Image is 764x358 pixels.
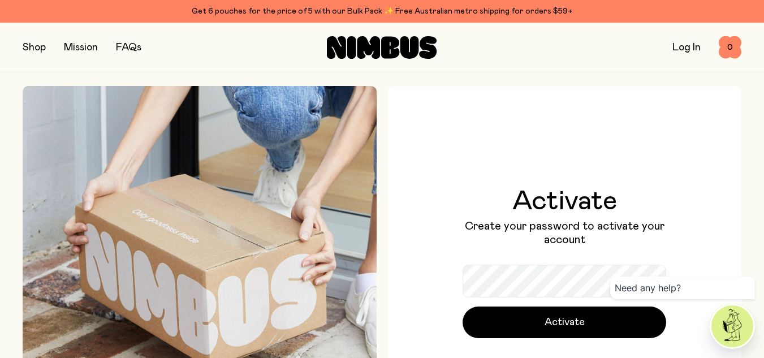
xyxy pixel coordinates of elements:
a: Log In [672,42,701,53]
div: Get 6 pouches for the price of 5 with our Bulk Pack ✨ Free Australian metro shipping for orders $59+ [23,5,741,18]
a: FAQs [116,42,141,53]
h1: Activate [463,188,666,215]
p: Create your password to activate your account [463,219,666,247]
a: Mission [64,42,98,53]
div: Need any help? [610,277,755,299]
span: Activate [545,314,585,330]
img: agent [711,305,753,347]
button: 0 [719,36,741,59]
button: Activate [463,307,666,338]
